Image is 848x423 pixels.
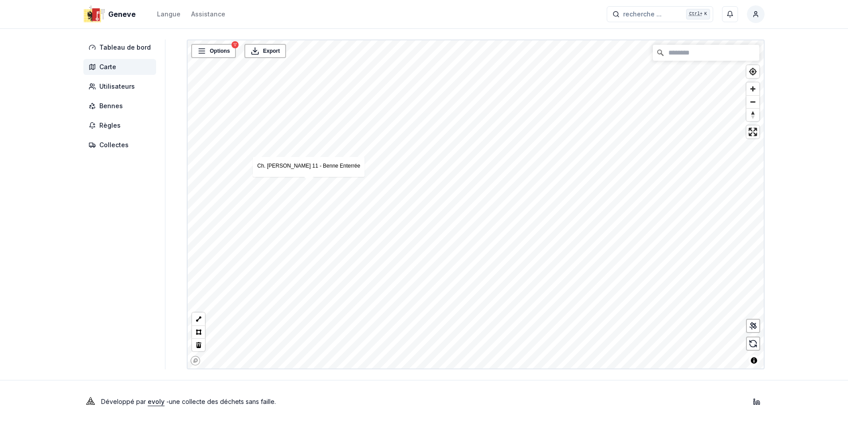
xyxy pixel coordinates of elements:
[101,396,276,408] p: Développé par - une collecte des déchets sans faille .
[746,109,759,121] span: Reset bearing to north
[99,43,151,52] span: Tableau de bord
[653,45,759,61] input: Chercher
[746,82,759,95] button: Zoom in
[83,39,160,55] a: Tableau de bord
[746,125,759,138] button: Enter fullscreen
[99,102,123,110] span: Bennes
[99,141,129,149] span: Collectes
[83,117,160,133] a: Règles
[192,313,205,325] button: LineString tool (l)
[83,4,105,25] img: Geneve Logo
[99,63,116,71] span: Carte
[192,325,205,338] button: Polygon tool (p)
[746,95,759,108] button: Zoom out
[192,338,205,351] button: Delete
[83,59,160,75] a: Carte
[190,356,200,366] a: Mapbox logo
[148,398,165,405] a: evoly
[99,121,121,130] span: Règles
[746,108,759,121] button: Reset bearing to north
[746,65,759,78] button: Find my location
[83,78,160,94] a: Utilisateurs
[210,47,230,55] span: Options
[607,6,713,22] button: recherche ...Ctrl+K
[188,40,769,370] canvas: Map
[157,9,181,20] button: Langue
[263,47,280,55] span: Export
[83,98,160,114] a: Bennes
[257,163,360,169] a: Ch. [PERSON_NAME] 11 - Benne Enterrée
[746,96,759,108] span: Zoom out
[749,355,759,366] button: Toggle attribution
[108,9,136,20] span: Geneve
[623,10,662,19] span: recherche ...
[191,9,225,20] a: Assistance
[83,9,139,20] a: Geneve
[83,395,98,409] img: Evoly Logo
[83,137,160,153] a: Collectes
[99,82,135,91] span: Utilisateurs
[157,10,181,19] div: Langue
